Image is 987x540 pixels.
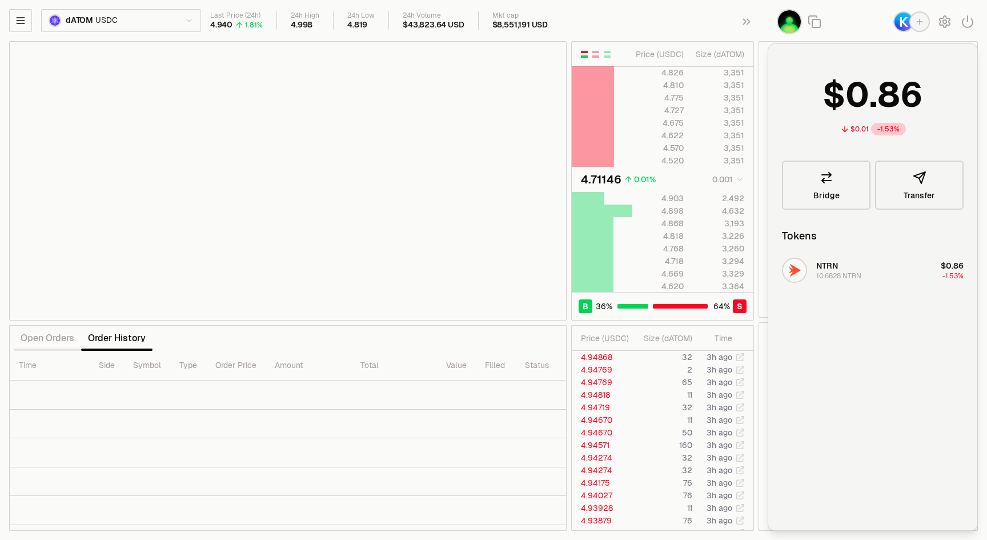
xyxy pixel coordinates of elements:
th: Filled [476,351,516,381]
div: 10.6828 NTRN [816,271,861,281]
div: 3,351 [693,79,744,91]
div: 3,329 [693,268,744,279]
td: 50 [632,426,693,439]
div: -1.53% [871,123,906,135]
button: Show Buy Orders Only [603,50,612,59]
td: 4.94571 [572,439,632,451]
time: 3h ago [707,352,732,362]
div: 4.622 [633,130,684,141]
th: Total [351,351,437,381]
td: 4.93780 [572,527,632,539]
div: 4.768 [633,243,684,254]
time: 3h ago [707,390,732,400]
span: USDC [95,15,117,26]
div: 4.898 [633,205,684,217]
div: 4.520 [633,155,684,166]
button: T ledger Iqlusion Circle [777,9,802,34]
td: 32 [632,527,693,539]
div: 4.727 [633,105,684,116]
div: 4.940 [210,20,232,30]
td: 32 [632,464,693,477]
td: 76 [632,477,693,489]
img: Keplr [894,13,913,31]
div: 3,351 [693,142,744,154]
div: 3,351 [693,130,744,141]
td: 160 [632,439,693,451]
td: 32 [632,451,693,464]
button: Show Buy and Sell Orders [580,50,589,59]
button: 0.001 [709,173,744,186]
td: 32 [632,351,693,363]
a: Bridge [782,161,870,210]
div: 4.810 [633,79,684,91]
div: 4.775 [633,92,684,103]
td: 11 [632,502,693,514]
div: 3,351 [693,105,744,116]
td: 76 [632,514,693,527]
div: 3,364 [693,281,744,292]
button: Show Sell Orders Only [591,50,600,59]
div: 4.669 [633,268,684,279]
td: 4.93879 [572,514,632,527]
div: 4.620 [633,281,684,292]
button: NTRN LogoNTRN10.6828 NTRN$0.86-1.53% [775,253,970,287]
div: Time [702,333,732,344]
div: Price ( USDC ) [633,49,684,60]
div: 4.818 [633,230,684,242]
time: 3h ago [707,528,732,538]
div: 4.819 [347,20,367,30]
div: 3,193 [693,218,744,229]
td: 4.94670 [572,414,632,426]
div: 24h High [291,11,319,20]
img: NTRN Logo [783,259,806,282]
div: Price ( USDC ) [581,333,631,344]
img: T ledger Iqlusion Circle [778,10,801,33]
div: $0.01 [850,125,869,134]
button: Transfer [875,161,964,210]
time: 3h ago [707,427,732,438]
div: Size ( dATOM ) [641,333,692,344]
td: 32 [632,401,693,414]
td: 4.94274 [572,451,632,464]
span: Transfer [904,191,935,199]
td: 4.94769 [572,376,632,389]
td: 4.94274 [572,464,632,477]
td: 4.94818 [572,389,632,401]
td: 4.94769 [572,363,632,376]
button: Keplr [893,11,930,32]
td: 76 [632,489,693,502]
span: 64 % [713,301,730,312]
div: 4,632 [693,205,744,217]
span: NTRN [816,261,838,271]
div: $8,551,191 USD [492,20,548,30]
time: 3h ago [707,465,732,475]
td: 2 [632,363,693,376]
div: $43,823.64 USD [403,20,464,30]
th: Order Price [206,351,266,381]
div: 3,351 [693,117,744,129]
div: 24h Volume [403,11,464,20]
div: 3,294 [693,255,744,267]
span: dATOM [66,15,93,26]
th: Time [10,351,90,381]
time: 3h ago [707,402,732,413]
img: dATOM Logo [50,15,60,26]
div: 4.675 [633,117,684,129]
div: 0.01% [634,174,656,185]
th: Status [516,351,573,381]
time: 3h ago [707,415,732,425]
span: 36 % [596,301,612,312]
div: 4.826 [633,67,684,78]
span: Bridge [813,191,840,199]
td: 4.94868 [572,351,632,363]
th: Amount [266,351,351,381]
time: 3h ago [707,515,732,526]
div: Last Price (24h) [210,11,263,20]
div: 2,492 [693,193,744,204]
div: 4.903 [633,193,684,204]
time: 3h ago [707,490,732,501]
time: 3h ago [707,365,732,375]
iframe: Financial Chart [10,42,566,320]
th: Symbol [124,351,170,381]
div: 3,351 [693,92,744,103]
